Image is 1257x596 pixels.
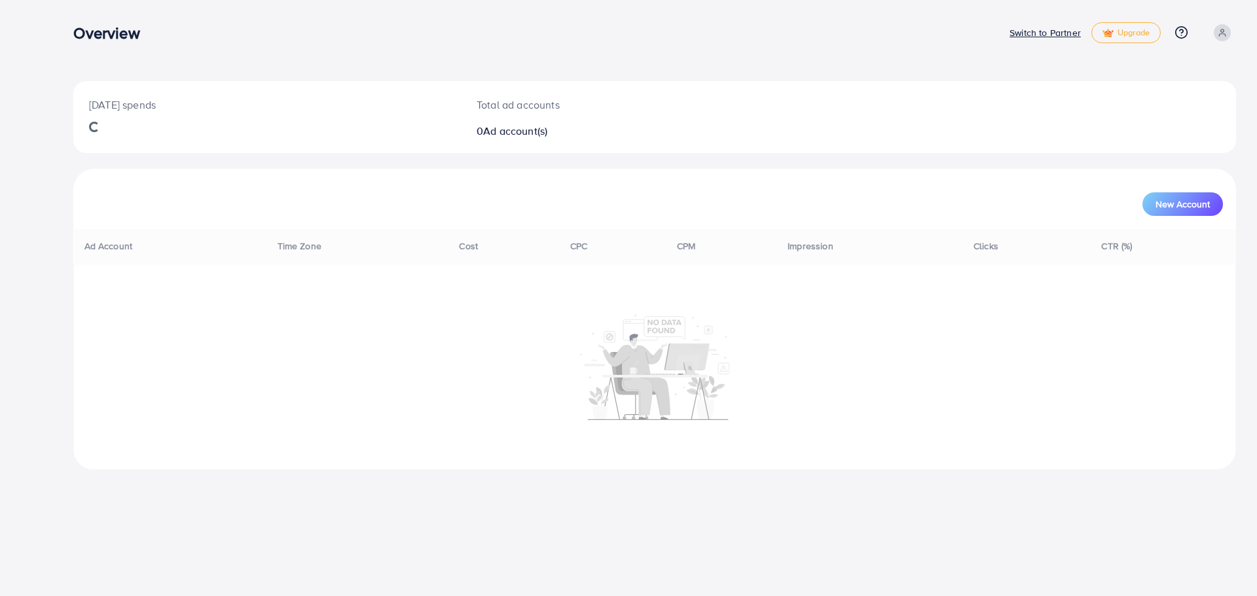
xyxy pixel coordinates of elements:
a: tickUpgrade [1091,22,1161,43]
span: Ad account(s) [483,124,547,138]
button: New Account [1142,192,1223,216]
span: New Account [1156,200,1210,209]
p: Total ad accounts [477,97,736,113]
h2: 0 [477,125,736,137]
p: [DATE] spends [89,97,445,113]
span: Upgrade [1102,28,1150,38]
h3: Overview [73,24,150,43]
img: tick [1102,29,1114,38]
p: Switch to Partner [1010,25,1081,41]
